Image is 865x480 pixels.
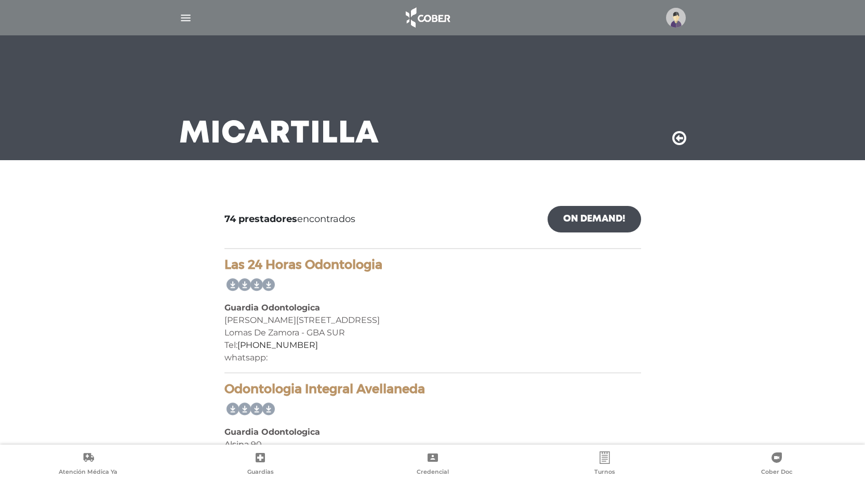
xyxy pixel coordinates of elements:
b: Guardia Odontologica [224,427,320,437]
h4: Las 24 Horas Odontologia [224,257,641,273]
img: logo_cober_home-white.png [400,5,455,30]
a: Turnos [518,451,690,478]
span: Credencial [417,468,449,477]
a: Credencial [347,451,518,478]
span: Atención Médica Ya [59,468,117,477]
div: whatsapp: [224,352,641,364]
span: encontrados [224,212,355,226]
a: Guardias [174,451,346,478]
a: Atención Médica Ya [2,451,174,478]
div: Lomas De Zamora - GBA SUR [224,327,641,339]
h3: Mi Cartilla [179,121,379,148]
img: profile-placeholder.svg [666,8,686,28]
h4: Odontologia Integral Avellaneda [224,382,641,397]
a: Cober Doc [691,451,863,478]
span: Cober Doc [761,468,792,477]
span: Turnos [594,468,615,477]
div: [PERSON_NAME][STREET_ADDRESS] [224,314,641,327]
div: Tel: [224,339,641,352]
a: On Demand! [548,206,641,232]
img: Cober_menu-lines-white.svg [179,11,192,24]
div: Alsina 90 [224,438,641,451]
a: [PHONE_NUMBER] [237,340,318,350]
span: Guardias [247,468,274,477]
b: 74 prestadores [224,213,297,225]
b: Guardia Odontologica [224,303,320,313]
